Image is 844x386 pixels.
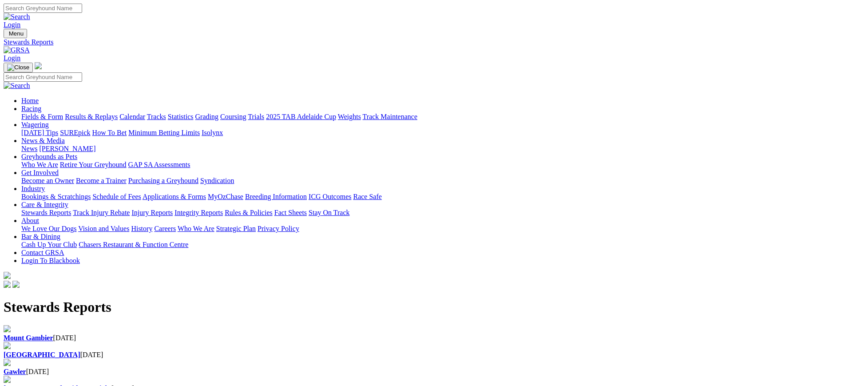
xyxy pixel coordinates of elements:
[21,177,840,185] div: Get Involved
[35,62,42,69] img: logo-grsa-white.png
[220,113,246,120] a: Coursing
[4,13,30,21] img: Search
[21,233,60,240] a: Bar & Dining
[4,368,840,376] div: [DATE]
[21,153,77,160] a: Greyhounds as Pets
[274,209,307,216] a: Fact Sheets
[92,193,141,200] a: Schedule of Fees
[353,193,381,200] a: Race Safe
[154,225,176,232] a: Careers
[21,121,49,128] a: Wagering
[4,21,20,28] a: Login
[4,272,11,279] img: logo-grsa-white.png
[4,4,82,13] input: Search
[21,161,840,169] div: Greyhounds as Pets
[208,193,243,200] a: MyOzChase
[21,241,77,248] a: Cash Up Your Club
[4,334,840,342] div: [DATE]
[76,177,127,184] a: Become a Trainer
[21,105,41,112] a: Racing
[338,113,361,120] a: Weights
[143,193,206,200] a: Applications & Forms
[60,161,127,168] a: Retire Your Greyhound
[21,113,63,120] a: Fields & Form
[21,185,45,192] a: Industry
[21,97,39,104] a: Home
[21,217,39,224] a: About
[21,241,840,249] div: Bar & Dining
[309,209,349,216] a: Stay On Track
[79,241,188,248] a: Chasers Restaurant & Function Centre
[174,209,223,216] a: Integrity Reports
[73,209,130,216] a: Track Injury Rebate
[4,72,82,82] input: Search
[21,129,840,137] div: Wagering
[4,325,11,332] img: file-red.svg
[4,334,53,342] a: Mount Gambier
[21,145,840,153] div: News & Media
[128,161,190,168] a: GAP SA Assessments
[4,46,30,54] img: GRSA
[21,129,58,136] a: [DATE] Tips
[39,145,95,152] a: [PERSON_NAME]
[4,54,20,62] a: Login
[21,225,76,232] a: We Love Our Dogs
[21,193,91,200] a: Bookings & Scratchings
[4,63,33,72] button: Toggle navigation
[21,249,64,256] a: Contact GRSA
[4,281,11,288] img: facebook.svg
[309,193,351,200] a: ICG Outcomes
[4,82,30,90] img: Search
[21,137,65,144] a: News & Media
[195,113,218,120] a: Grading
[248,113,264,120] a: Trials
[202,129,223,136] a: Isolynx
[4,342,11,349] img: file-red.svg
[178,225,214,232] a: Who We Are
[363,113,417,120] a: Track Maintenance
[12,281,20,288] img: twitter.svg
[21,145,37,152] a: News
[65,113,118,120] a: Results & Replays
[4,29,27,38] button: Toggle navigation
[131,225,152,232] a: History
[119,113,145,120] a: Calendar
[21,177,74,184] a: Become an Owner
[7,64,29,71] img: Close
[4,351,80,358] a: [GEOGRAPHIC_DATA]
[4,38,840,46] a: Stewards Reports
[21,209,71,216] a: Stewards Reports
[216,225,256,232] a: Strategic Plan
[21,201,68,208] a: Care & Integrity
[92,129,127,136] a: How To Bet
[60,129,90,136] a: SUREpick
[4,351,840,359] div: [DATE]
[128,177,198,184] a: Purchasing a Greyhound
[21,193,840,201] div: Industry
[21,225,840,233] div: About
[21,113,840,121] div: Racing
[147,113,166,120] a: Tracks
[21,161,58,168] a: Who We Are
[245,193,307,200] a: Breeding Information
[4,359,11,366] img: file-red.svg
[131,209,173,216] a: Injury Reports
[4,299,840,315] h1: Stewards Reports
[128,129,200,136] a: Minimum Betting Limits
[21,169,59,176] a: Get Involved
[258,225,299,232] a: Privacy Policy
[200,177,234,184] a: Syndication
[4,376,11,383] img: file-red.svg
[168,113,194,120] a: Statistics
[21,257,80,264] a: Login To Blackbook
[78,225,129,232] a: Vision and Values
[4,368,26,375] a: Gawler
[225,209,273,216] a: Rules & Policies
[9,30,24,37] span: Menu
[21,209,840,217] div: Care & Integrity
[266,113,336,120] a: 2025 TAB Adelaide Cup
